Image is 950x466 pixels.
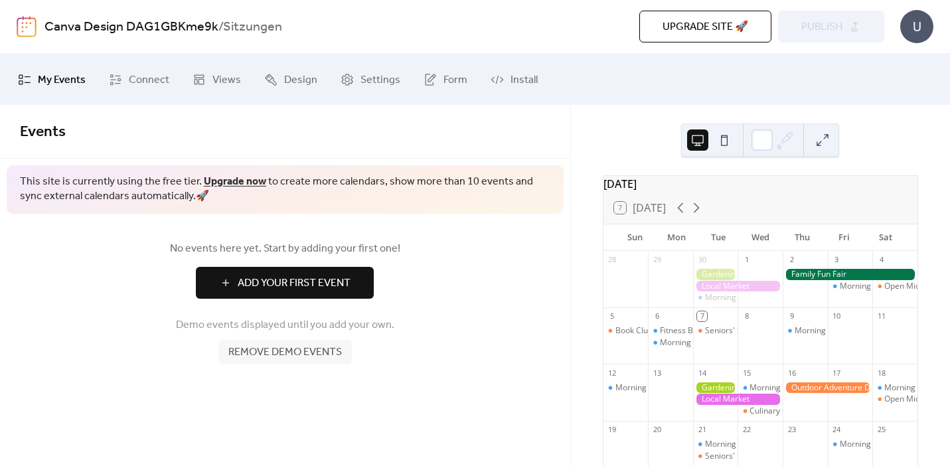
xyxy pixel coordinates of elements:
span: Add Your First Event [238,275,351,291]
div: [DATE] [603,176,917,192]
b: Sitzungen [223,15,282,40]
button: Upgrade site 🚀 [639,11,771,42]
div: Sat [865,224,907,251]
div: Mon [656,224,698,251]
div: 13 [652,368,662,378]
div: 14 [697,368,707,378]
div: 21 [697,425,707,435]
span: Design [284,70,317,90]
div: Gardening Workshop [693,382,738,394]
div: Morning Yoga Bliss [738,382,783,394]
img: logo [17,16,37,37]
div: Family Fun Fair [783,269,917,280]
a: Canva Design DAG1GBKme9k [44,15,218,40]
div: 24 [832,425,842,435]
span: Remove demo events [228,345,342,360]
div: Morning Yoga Bliss [840,281,911,292]
div: Open Mic Night [884,394,941,405]
div: Culinary Cooking Class [750,406,834,417]
div: Wed [740,224,781,251]
div: Open Mic Night [884,281,941,292]
div: 29 [652,255,662,265]
div: 4 [876,255,886,265]
div: Morning Yoga Bliss [840,439,911,450]
div: Morning Yoga Bliss [795,325,866,337]
div: Seniors' Social Tea [693,451,738,462]
div: 7 [697,311,707,321]
div: Culinary Cooking Class [738,406,783,417]
div: 28 [607,255,617,265]
a: Design [254,59,327,100]
span: Settings [360,70,400,90]
div: 2 [787,255,797,265]
div: 8 [742,311,752,321]
div: Morning Yoga Bliss [872,382,917,394]
a: Upgrade now [204,171,266,192]
button: Add Your First Event [196,267,374,299]
a: Views [183,59,251,100]
div: 22 [742,425,752,435]
div: U [900,10,933,43]
div: 11 [876,311,886,321]
span: Events [20,117,66,147]
div: Local Market [693,281,783,292]
div: Morning Yoga Bliss [705,439,776,450]
div: 16 [787,368,797,378]
div: Sun [614,224,656,251]
div: 17 [832,368,842,378]
div: Local Market [693,394,783,405]
span: Upgrade site 🚀 [663,19,748,35]
div: Tue [698,224,740,251]
div: 20 [652,425,662,435]
div: Morning Yoga Bliss [828,281,873,292]
div: Gardening Workshop [693,269,738,280]
div: Book Club Gathering [603,325,649,337]
span: Connect [129,70,169,90]
div: 9 [787,311,797,321]
a: Settings [331,59,410,100]
a: Install [481,59,548,100]
div: 15 [742,368,752,378]
div: Open Mic Night [872,394,917,405]
b: / [218,15,223,40]
div: Open Mic Night [872,281,917,292]
a: Form [414,59,477,100]
span: Demo events displayed until you add your own. [176,317,394,333]
span: Install [511,70,538,90]
div: Seniors' Social Tea [693,325,738,337]
div: 30 [697,255,707,265]
a: Add Your First Event [20,267,550,299]
span: Form [443,70,467,90]
a: My Events [8,59,96,100]
div: Thu [781,224,823,251]
div: Morning Yoga Bliss [705,292,776,303]
div: 6 [652,311,662,321]
div: 25 [876,425,886,435]
div: Seniors' Social Tea [705,451,775,462]
div: Morning Yoga Bliss [828,439,873,450]
div: 23 [787,425,797,435]
div: 12 [607,368,617,378]
div: 3 [832,255,842,265]
div: Book Club Gathering [615,325,692,337]
div: Morning Yoga Bliss [615,382,686,394]
div: Fri [823,224,865,251]
div: Morning Yoga Bliss [693,439,738,450]
div: Outdoor Adventure Day [783,382,872,394]
div: Morning Yoga Bliss [783,325,828,337]
span: This site is currently using the free tier. to create more calendars, show more than 10 events an... [20,175,550,204]
div: 19 [607,425,617,435]
div: 1 [742,255,752,265]
a: Connect [99,59,179,100]
div: 10 [832,311,842,321]
div: Morning Yoga Bliss [693,292,738,303]
div: Morning Yoga Bliss [750,382,821,394]
div: Fitness Bootcamp [648,325,693,337]
span: Views [212,70,241,90]
button: Remove demo events [218,340,352,364]
div: Morning Yoga Bliss [648,337,693,349]
div: 18 [876,368,886,378]
div: Morning Yoga Bliss [603,382,649,394]
div: Fitness Bootcamp [660,325,726,337]
div: 5 [607,311,617,321]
